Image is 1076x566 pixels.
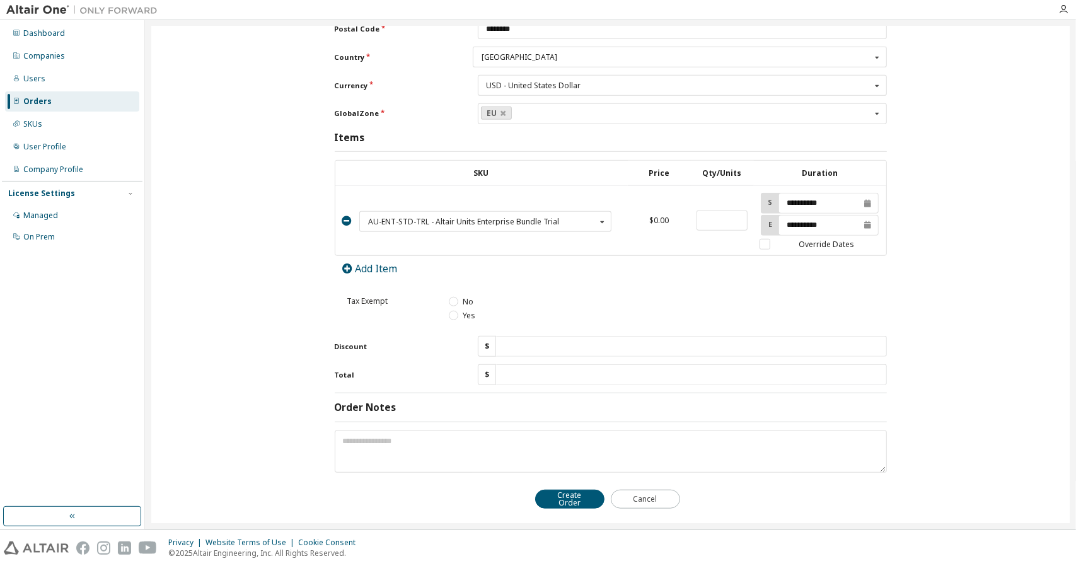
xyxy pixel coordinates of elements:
[23,28,65,38] div: Dashboard
[335,370,457,380] label: Total
[335,132,365,144] h3: Items
[368,218,596,226] div: AU-ENT-STD-TRL - Altair Units Enterprise Bundle Trial
[760,239,880,250] label: Override Dates
[335,161,628,185] th: SKU
[347,296,388,306] span: Tax Exempt
[335,401,396,414] h3: Order Notes
[628,161,691,185] th: Price
[478,364,496,385] div: $
[496,336,887,357] input: Discount
[335,342,457,352] label: Discount
[118,541,131,555] img: linkedin.svg
[478,103,887,124] div: GlobalZone
[6,4,164,16] img: Altair One
[298,538,363,548] div: Cookie Consent
[97,541,110,555] img: instagram.svg
[496,364,887,385] input: Total
[342,262,398,275] a: Add Item
[335,81,457,91] label: Currency
[628,186,691,256] td: $0.00
[76,541,90,555] img: facebook.svg
[168,548,363,558] p: © 2025 Altair Engineering, Inc. All Rights Reserved.
[761,219,775,229] label: E
[478,75,887,96] div: Currency
[4,541,69,555] img: altair_logo.svg
[23,119,42,129] div: SKUs
[23,74,45,84] div: Users
[473,47,886,67] div: Country
[611,490,680,509] button: Cancel
[449,296,473,307] label: No
[23,211,58,221] div: Managed
[761,197,775,207] label: S
[139,541,157,555] img: youtube.svg
[478,336,496,357] div: $
[205,538,298,548] div: Website Terms of Use
[23,51,65,61] div: Companies
[478,19,887,40] input: Postal Code
[754,161,886,185] th: Duration
[168,538,205,548] div: Privacy
[486,82,581,90] div: USD - United States Dollar
[481,107,511,120] a: EU
[23,165,83,175] div: Company Profile
[335,24,457,34] label: Postal Code
[23,232,55,242] div: On Prem
[335,108,457,118] label: GlobalZone
[23,142,66,152] div: User Profile
[8,188,75,199] div: License Settings
[535,490,605,509] button: Create Order
[23,96,52,107] div: Orders
[449,310,475,321] label: Yes
[691,161,754,185] th: Qty/Units
[335,52,452,62] label: Country
[482,54,871,61] div: [GEOGRAPHIC_DATA]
